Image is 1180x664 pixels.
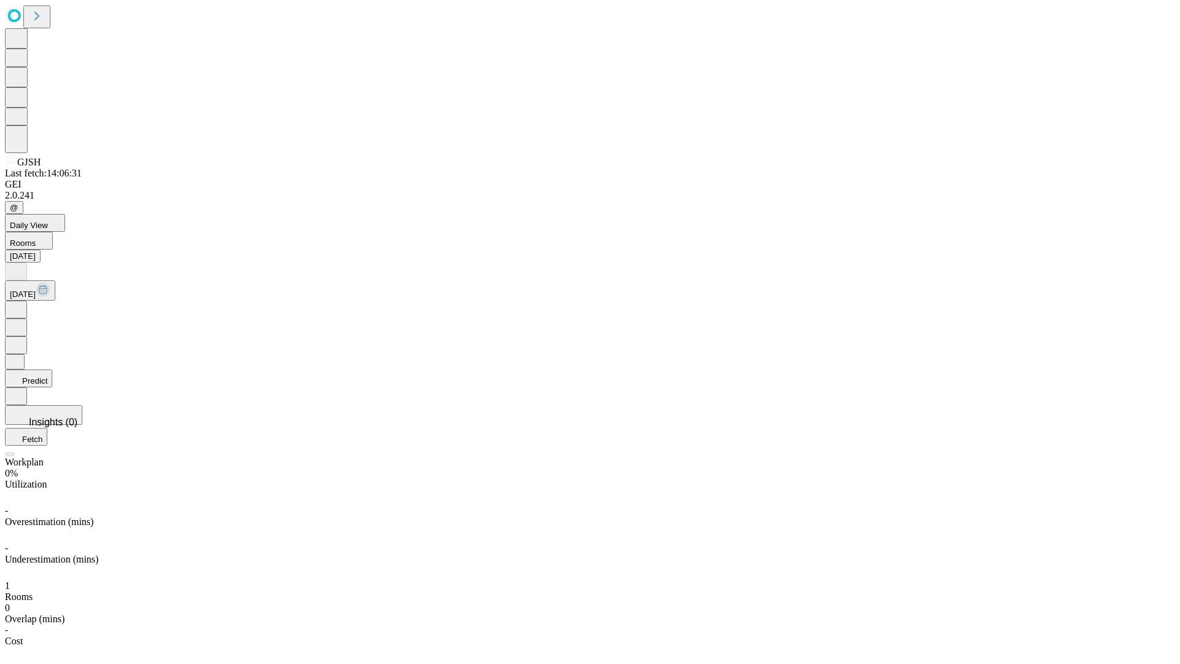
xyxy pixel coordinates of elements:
[5,516,93,527] span: Overestimation (mins)
[29,417,77,427] span: Insights (0)
[10,239,36,248] span: Rooms
[5,543,8,553] span: -
[5,580,10,591] span: 1
[5,168,82,178] span: Last fetch: 14:06:31
[5,250,41,263] button: [DATE]
[5,505,8,516] span: -
[5,625,8,635] span: -
[17,157,41,167] span: GJSH
[5,190,1175,201] div: 2.0.241
[5,554,98,564] span: Underestimation (mins)
[10,221,48,230] span: Daily View
[10,203,18,212] span: @
[5,214,65,232] button: Daily View
[5,201,23,214] button: @
[5,405,82,425] button: Insights (0)
[5,468,18,478] span: 0%
[5,280,55,301] button: [DATE]
[5,591,33,602] span: Rooms
[5,457,44,467] span: Workplan
[5,370,52,387] button: Predict
[5,636,23,646] span: Cost
[5,428,47,446] button: Fetch
[10,290,36,299] span: [DATE]
[5,603,10,613] span: 0
[5,479,47,489] span: Utilization
[5,614,65,624] span: Overlap (mins)
[5,232,53,250] button: Rooms
[5,179,1175,190] div: GEI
